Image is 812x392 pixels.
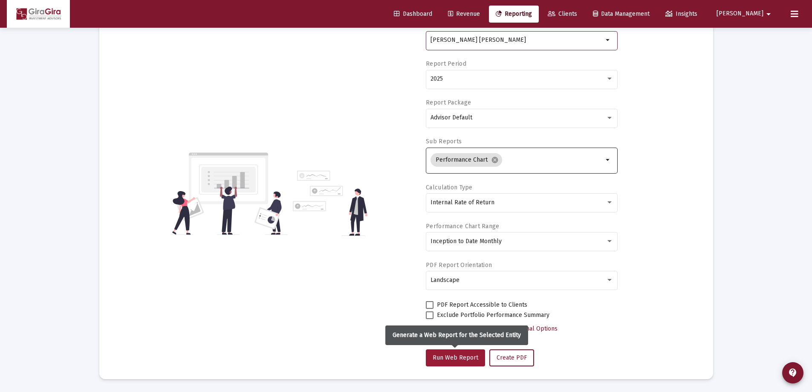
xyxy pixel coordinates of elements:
[586,6,656,23] a: Data Management
[665,10,697,17] span: Insights
[431,75,443,82] span: 2025
[706,5,784,22] button: [PERSON_NAME]
[426,60,466,67] label: Report Period
[496,10,532,17] span: Reporting
[508,325,558,332] span: Additional Options
[441,6,487,23] a: Revenue
[489,349,534,366] button: Create PDF
[541,6,584,23] a: Clients
[387,6,439,23] a: Dashboard
[437,310,549,320] span: Exclude Portfolio Performance Summary
[788,368,798,378] mat-icon: contact_support
[426,349,485,366] button: Run Web Report
[433,354,478,361] span: Run Web Report
[603,155,613,165] mat-icon: arrow_drop_down
[548,10,577,17] span: Clients
[426,138,462,145] label: Sub Reports
[659,6,704,23] a: Insights
[489,6,539,23] a: Reporting
[170,151,288,236] img: reporting
[293,171,367,236] img: reporting-alt
[448,10,480,17] span: Revenue
[431,238,502,245] span: Inception to Date Monthly
[426,184,472,191] label: Calculation Type
[426,99,471,106] label: Report Package
[593,10,650,17] span: Data Management
[431,276,459,284] span: Landscape
[431,151,603,168] mat-chip-list: Selection
[437,300,527,310] span: PDF Report Accessible to Clients
[763,6,774,23] mat-icon: arrow_drop_down
[433,325,492,332] span: Select Custom Period
[426,261,492,269] label: PDF Report Orientation
[13,6,64,23] img: Dashboard
[394,10,432,17] span: Dashboard
[426,223,499,230] label: Performance Chart Range
[717,10,763,17] span: [PERSON_NAME]
[431,37,603,44] input: Search or select an account or household
[497,354,527,361] span: Create PDF
[431,199,494,206] span: Internal Rate of Return
[491,156,499,164] mat-icon: cancel
[431,153,502,167] mat-chip: Performance Chart
[603,35,613,45] mat-icon: arrow_drop_down
[431,114,472,121] span: Advisor Default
